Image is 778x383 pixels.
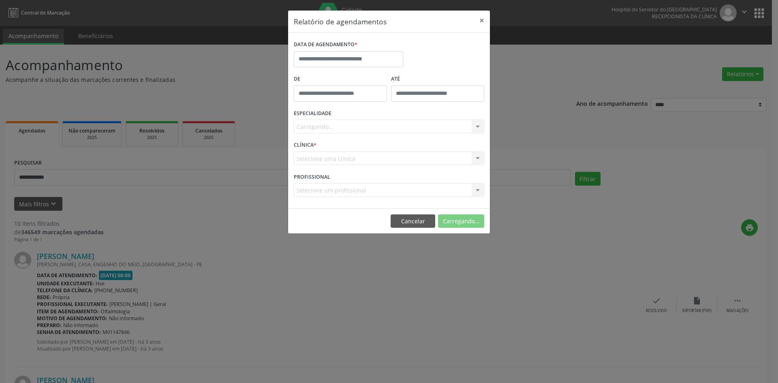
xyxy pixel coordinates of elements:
label: ESPECIALIDADE [294,107,331,120]
button: Cancelar [391,214,435,228]
label: De [294,73,387,86]
h5: Relatório de agendamentos [294,16,387,27]
label: DATA DE AGENDAMENTO [294,39,357,51]
label: ATÉ [391,73,484,86]
label: PROFISSIONAL [294,171,330,183]
label: CLÍNICA [294,139,316,152]
button: Close [474,11,490,30]
button: Carregando... [438,214,484,228]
